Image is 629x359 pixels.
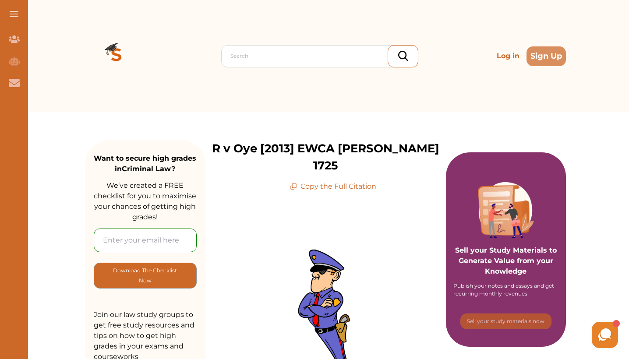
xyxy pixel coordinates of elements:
[85,25,148,88] img: Logo
[460,313,551,329] button: [object Object]
[94,181,196,221] span: We’ve created a FREE checklist for you to maximise your chances of getting high grades!
[455,221,558,277] p: Sell your Study Materials to Generate Value from your Knowledge
[478,182,534,238] img: Purple card image
[493,47,523,65] p: Log in
[290,181,376,192] p: Copy the Full Citation
[453,282,558,298] div: Publish your notes and essays and get recurring monthly revenues
[419,320,620,350] iframe: HelpCrunch
[112,265,179,286] p: Download The Checklist Now
[398,51,408,61] img: search_icon
[94,229,197,252] input: Enter your email here
[205,140,446,174] p: R v Oye [2013] EWCA [PERSON_NAME] 1725
[467,317,544,325] p: Sell your study materials now
[94,154,196,173] strong: Want to secure high grades in Criminal Law ?
[527,46,566,66] button: Sign Up
[94,263,197,289] button: [object Object]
